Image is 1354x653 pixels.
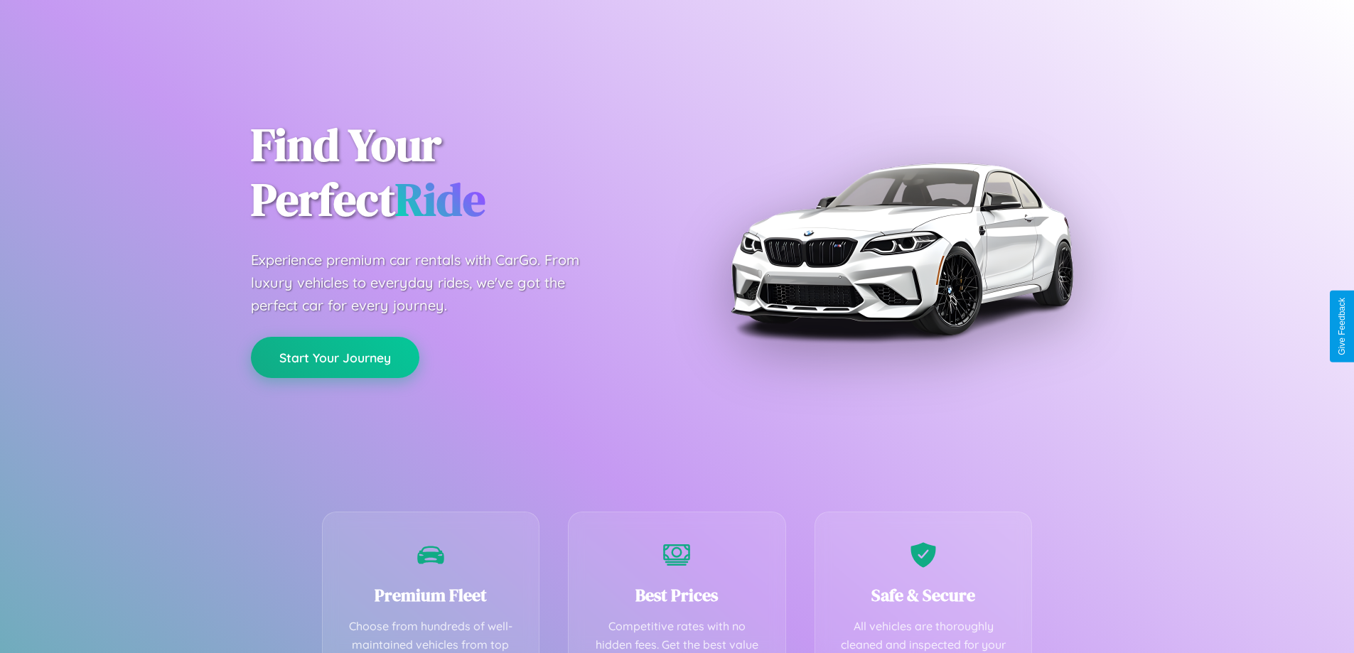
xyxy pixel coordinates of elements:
h3: Safe & Secure [837,583,1011,607]
img: Premium BMW car rental vehicle [724,71,1079,426]
span: Ride [395,168,485,230]
div: Give Feedback [1337,298,1347,355]
h3: Premium Fleet [344,583,518,607]
button: Start Your Journey [251,337,419,378]
h1: Find Your Perfect [251,118,656,227]
p: Experience premium car rentals with CarGo. From luxury vehicles to everyday rides, we've got the ... [251,249,606,317]
h3: Best Prices [590,583,764,607]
